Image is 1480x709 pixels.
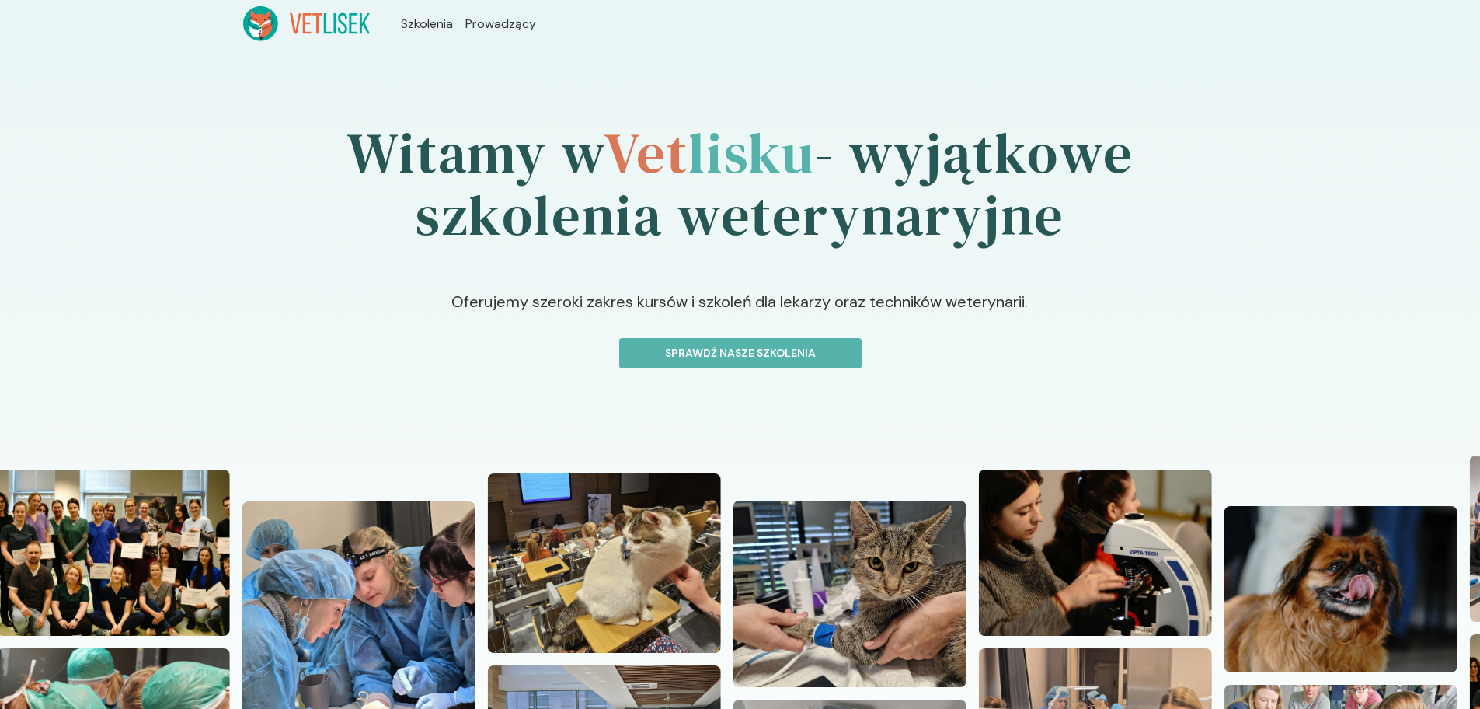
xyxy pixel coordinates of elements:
[619,338,862,368] button: Sprawdź nasze szkolenia
[1224,506,1457,672] img: Z2WOn5bqstJ98vZ7_DSC06617.JPG
[733,501,966,687] img: Z2WOuJbqstJ98vaF_20221127_125425.jpg
[401,15,453,33] a: Szkolenia
[247,290,1234,338] p: Oferujemy szeroki zakres kursów i szkoleń dla lekarzy oraz techników weterynarii.
[604,114,688,191] span: Vet
[688,114,814,191] span: lisku
[488,473,721,653] img: Z2WOx5bqstJ98vaI_20240512_101618.jpg
[979,470,1212,636] img: Z2WOrpbqstJ98vaB_DSC04907.JPG
[243,79,1238,290] h1: Witamy w - wyjątkowe szkolenia weterynaryjne
[632,345,848,361] p: Sprawdź nasze szkolenia
[465,15,536,33] a: Prowadzący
